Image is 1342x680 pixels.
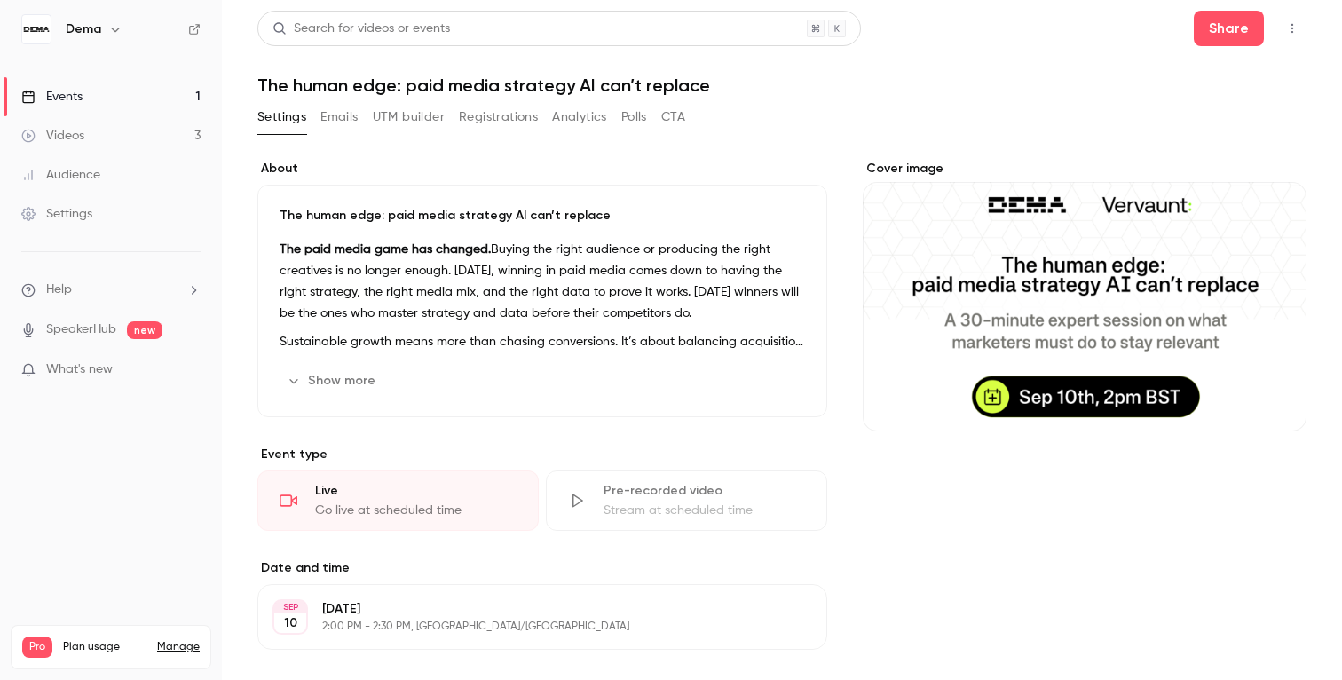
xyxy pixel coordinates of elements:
h1: The human edge: paid media strategy AI can’t replace [257,75,1306,96]
iframe: Noticeable Trigger [179,362,201,378]
button: Share [1194,11,1264,46]
p: Sustainable growth means more than chasing conversions. It’s about balancing acquisition with bra... [280,331,805,352]
strong: The paid media game has changed. [280,243,491,256]
span: What's new [46,360,113,379]
p: [DATE] [322,600,733,618]
button: UTM builder [373,103,445,131]
h6: Dema [66,20,101,38]
p: The human edge: paid media strategy AI can’t replace [280,207,805,225]
div: Settings [21,205,92,223]
img: Dema [22,15,51,43]
div: SEP [274,601,306,613]
div: Pre-recorded videoStream at scheduled time [546,470,827,531]
p: 2:00 PM - 2:30 PM, [GEOGRAPHIC_DATA]/[GEOGRAPHIC_DATA] [322,620,733,634]
span: Pro [22,637,52,658]
section: Cover image [863,160,1306,431]
span: Help [46,281,72,299]
label: Cover image [863,160,1306,178]
div: Audience [21,166,100,184]
div: Search for videos or events [272,20,450,38]
div: Pre-recorded video [604,482,805,500]
p: Event type [257,446,827,463]
label: About [257,160,827,178]
p: 10 [284,614,297,632]
span: new [127,321,162,339]
div: Stream at scheduled time [604,502,805,519]
div: Live [315,482,517,500]
button: Settings [257,103,306,131]
button: Show more [280,367,386,395]
button: Emails [320,103,358,131]
button: CTA [661,103,685,131]
li: help-dropdown-opener [21,281,201,299]
div: Videos [21,127,84,145]
a: SpeakerHub [46,320,116,339]
div: Go live at scheduled time [315,502,517,519]
div: Events [21,88,83,106]
button: Polls [621,103,647,131]
p: Buying the right audience or producing the right creatives is no longer enough. [DATE], winning i... [280,239,805,324]
div: LiveGo live at scheduled time [257,470,539,531]
label: Date and time [257,559,827,577]
span: Plan usage [63,640,146,654]
button: Registrations [459,103,538,131]
a: Manage [157,640,200,654]
button: Analytics [552,103,607,131]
